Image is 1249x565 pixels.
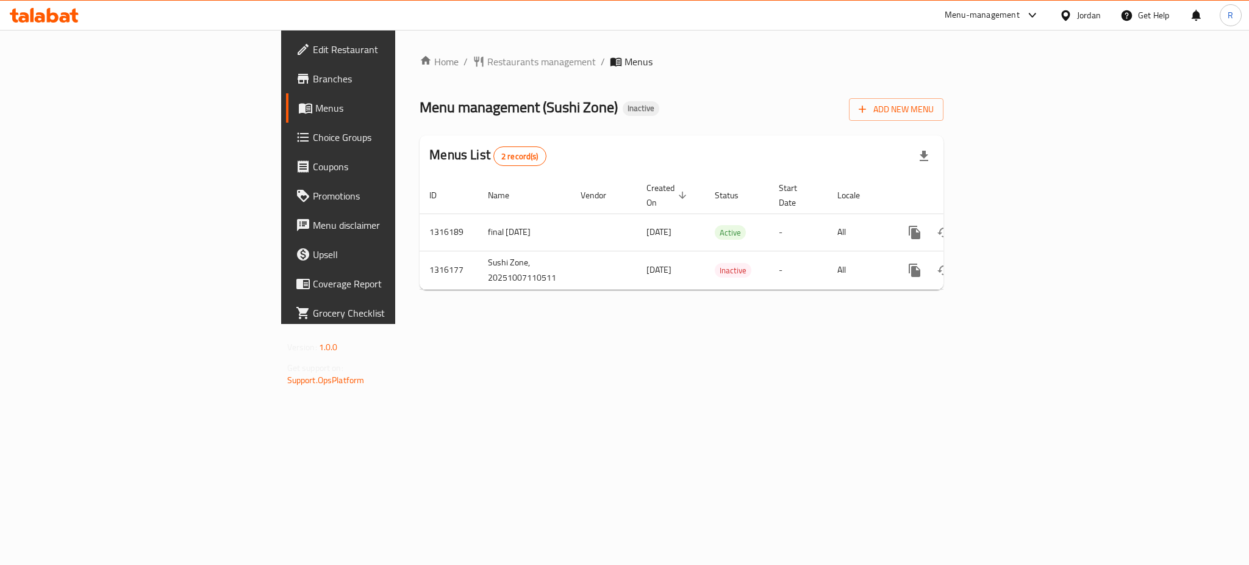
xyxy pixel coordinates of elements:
span: Version: [287,339,317,355]
div: Active [715,225,746,240]
span: R [1228,9,1233,22]
a: Branches [286,64,490,93]
a: Menu disclaimer [286,211,490,240]
div: Total records count [493,146,546,166]
button: Add New Menu [849,98,943,121]
h2: Menus List [429,146,546,166]
a: Menus [286,93,490,123]
span: Edit Restaurant [313,42,480,57]
span: Locale [837,188,876,203]
th: Actions [890,177,1027,214]
div: Inactive [623,101,659,116]
a: Promotions [286,181,490,211]
span: Branches [313,71,480,86]
li: / [601,54,605,69]
span: Upsell [313,247,480,262]
span: 2 record(s) [494,151,546,162]
div: Jordan [1077,9,1101,22]
td: final [DATE] [478,214,571,251]
span: Menus [624,54,653,69]
div: Menu-management [945,8,1020,23]
a: Grocery Checklist [286,298,490,328]
span: [DATE] [646,262,671,278]
span: Menu management ( Sushi Zone ) [420,93,618,121]
button: Change Status [929,256,959,285]
span: Get support on: [287,360,343,376]
span: Active [715,226,746,240]
table: enhanced table [420,177,1027,290]
span: Name [488,188,525,203]
span: Promotions [313,189,480,203]
span: Inactive [715,264,751,278]
span: Choice Groups [313,130,480,145]
span: Menus [315,101,480,115]
button: more [900,218,929,247]
a: Upsell [286,240,490,269]
span: Coupons [313,159,480,174]
span: Menu disclaimer [313,218,480,232]
td: - [769,214,828,251]
td: All [828,214,890,251]
span: Coverage Report [313,276,480,291]
a: Choice Groups [286,123,490,152]
span: Grocery Checklist [313,306,480,320]
span: 1.0.0 [319,339,338,355]
td: - [769,251,828,289]
a: Support.OpsPlatform [287,372,365,388]
a: Edit Restaurant [286,35,490,64]
span: Start Date [779,181,813,210]
span: ID [429,188,453,203]
span: Created On [646,181,690,210]
td: Sushi Zone, 20251007110511 [478,251,571,289]
td: All [828,251,890,289]
span: Inactive [623,103,659,113]
span: Restaurants management [487,54,596,69]
div: Inactive [715,263,751,278]
span: Vendor [581,188,622,203]
button: more [900,256,929,285]
nav: breadcrumb [420,54,943,69]
button: Change Status [929,218,959,247]
a: Coverage Report [286,269,490,298]
a: Restaurants management [473,54,596,69]
span: Add New Menu [859,102,934,117]
a: Coupons [286,152,490,181]
div: Export file [909,142,939,171]
span: [DATE] [646,224,671,240]
span: Status [715,188,754,203]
